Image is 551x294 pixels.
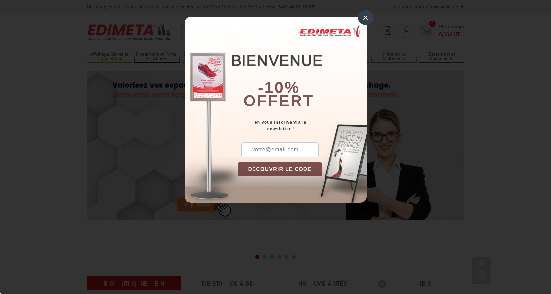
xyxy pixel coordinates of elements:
[238,162,322,176] button: DÉCOUVRIR LE CODE
[238,119,367,132] div: en vous inscrivant à la newsletter !
[243,92,314,109] font: offert
[358,10,373,25] div: ×
[241,142,319,157] input: votre@email.com
[258,79,300,96] b: -10%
